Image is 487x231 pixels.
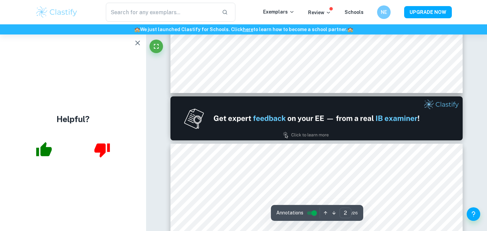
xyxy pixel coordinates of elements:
a: Schools [345,9,364,15]
button: UPGRADE NOW [404,6,452,18]
img: Ad [170,96,463,140]
h6: NE [380,8,388,16]
img: Clastify logo [35,5,78,19]
a: here [243,27,253,32]
p: Exemplars [263,8,295,16]
button: Help and Feedback [467,207,480,221]
h6: We just launched Clastify for Schools. Click to learn how to become a school partner. [1,26,486,33]
button: NE [377,5,391,19]
span: 🏫 [347,27,353,32]
button: Fullscreen [149,40,163,53]
span: Annotations [276,209,303,216]
h4: Helpful? [56,113,90,125]
span: 🏫 [134,27,140,32]
p: Review [308,9,331,16]
input: Search for any exemplars... [106,3,216,22]
span: / 26 [351,210,358,216]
